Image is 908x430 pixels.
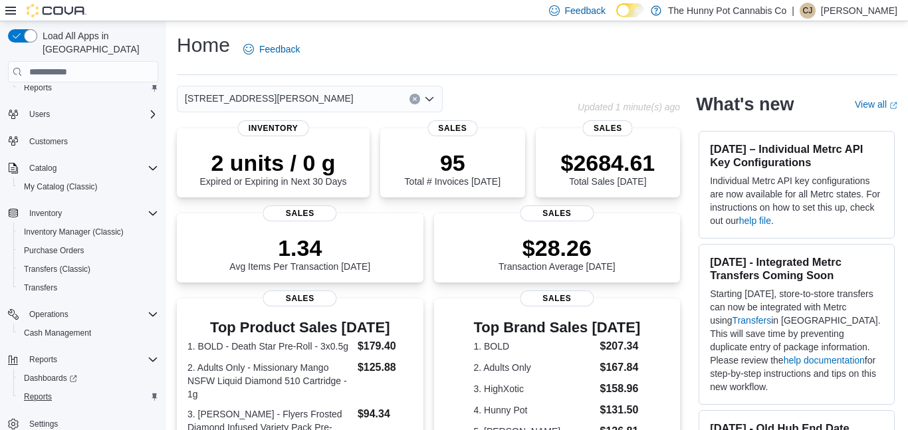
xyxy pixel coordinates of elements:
a: help file [739,215,771,226]
button: Reports [13,387,164,406]
button: Open list of options [424,94,435,104]
span: Inventory [238,120,309,136]
button: Clear input [409,94,420,104]
span: Transfers (Classic) [19,261,158,277]
dd: $167.84 [600,360,641,376]
svg: External link [889,102,897,110]
a: Transfers (Classic) [19,261,96,277]
span: My Catalog (Classic) [19,179,158,195]
a: Reports [19,80,57,96]
p: Starting [DATE], store-to-store transfers can now be integrated with Metrc using in [GEOGRAPHIC_D... [710,287,883,393]
span: Catalog [29,163,57,173]
dd: $207.34 [600,338,641,354]
h3: [DATE] - Integrated Metrc Transfers Coming Soon [710,255,883,282]
a: Dashboards [19,370,82,386]
button: Reports [24,352,62,368]
span: [STREET_ADDRESS][PERSON_NAME] [185,90,354,106]
dt: 4. Hunny Pot [473,403,594,417]
button: Catalog [3,159,164,177]
div: Expired or Expiring in Next 30 Days [200,150,347,187]
span: Reports [24,82,52,93]
button: My Catalog (Classic) [13,177,164,196]
p: [PERSON_NAME] [821,3,897,19]
span: Users [29,109,50,120]
a: Purchase Orders [19,243,90,259]
span: Purchase Orders [19,243,158,259]
dd: $131.50 [600,402,641,418]
button: Catalog [24,160,62,176]
a: My Catalog (Classic) [19,179,103,195]
span: CJ [803,3,813,19]
span: Settings [29,419,58,429]
dd: $158.96 [600,381,641,397]
button: Cash Management [13,324,164,342]
span: Feedback [565,4,606,17]
span: Users [24,106,158,122]
span: Inventory Manager (Classic) [19,224,158,240]
span: Load All Apps in [GEOGRAPHIC_DATA] [37,29,158,56]
span: Dashboards [19,370,158,386]
span: Operations [24,306,158,322]
a: View allExternal link [855,99,897,110]
div: Total Sales [DATE] [560,150,655,187]
button: Reports [3,350,164,369]
dd: $179.40 [358,338,413,354]
a: Reports [19,389,57,405]
h1: Home [177,32,230,58]
div: Total # Invoices [DATE] [405,150,501,187]
p: 2 units / 0 g [200,150,347,176]
dd: $94.34 [358,406,413,422]
span: Sales [427,120,477,136]
span: Operations [29,309,68,320]
p: $28.26 [499,235,616,261]
dt: 3. HighXotic [473,382,594,395]
button: Customers [3,132,164,151]
span: Reports [24,352,158,368]
span: Transfers [24,282,57,293]
button: Transfers [13,278,164,297]
span: Reports [24,391,52,402]
button: Operations [3,305,164,324]
button: Purchase Orders [13,241,164,260]
a: Inventory Manager (Classic) [19,224,129,240]
button: Users [3,105,164,124]
span: Sales [520,290,594,306]
p: $2684.61 [560,150,655,176]
dt: 1. BOLD [473,340,594,353]
dt: 2. Adults Only - Missionary Mango NSFW Liquid Diamond 510 Cartridge - 1g [187,361,352,401]
p: 1.34 [229,235,370,261]
a: Cash Management [19,325,96,341]
span: Cash Management [24,328,91,338]
dt: 2. Adults Only [473,361,594,374]
h2: What's new [696,94,794,115]
button: Users [24,106,55,122]
button: Transfers (Classic) [13,260,164,278]
span: Dark Mode [616,17,617,18]
span: Inventory Manager (Classic) [24,227,124,237]
span: Sales [520,205,594,221]
a: Dashboards [13,369,164,387]
span: Inventory [24,205,158,221]
span: Transfers (Classic) [24,264,90,274]
span: Sales [583,120,633,136]
button: Inventory [3,204,164,223]
h3: Top Product Sales [DATE] [187,320,413,336]
span: Sales [263,290,337,306]
button: Inventory [24,205,67,221]
a: Feedback [238,36,305,62]
input: Dark Mode [616,3,644,17]
p: 95 [405,150,501,176]
a: Customers [24,134,73,150]
h3: Top Brand Sales [DATE] [473,320,640,336]
button: Inventory Manager (Classic) [13,223,164,241]
dt: 1. BOLD - Death Star Pre-Roll - 3x0.5g [187,340,352,353]
a: help documentation [784,355,865,366]
span: My Catalog (Classic) [24,181,98,192]
p: The Hunny Pot Cannabis Co [668,3,786,19]
span: Reports [19,80,158,96]
span: Reports [29,354,57,365]
a: Transfers [19,280,62,296]
img: Cova [27,4,86,17]
span: Inventory [29,208,62,219]
span: Customers [24,133,158,150]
